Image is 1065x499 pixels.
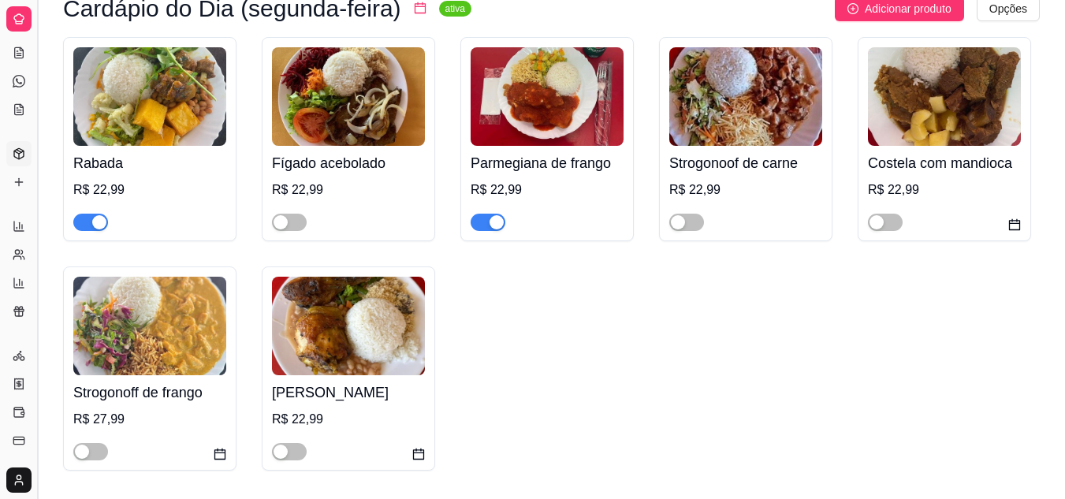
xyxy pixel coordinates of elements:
[669,152,822,174] h4: Strogonoof de carne
[272,181,425,199] div: R$ 22,99
[412,448,425,460] span: calendar
[669,181,822,199] div: R$ 22,99
[868,181,1021,199] div: R$ 22,99
[272,410,425,429] div: R$ 22,99
[73,277,226,375] img: product-image
[868,152,1021,174] h4: Costela com mandioca
[272,382,425,404] h4: [PERSON_NAME]
[471,181,624,199] div: R$ 22,99
[414,2,426,14] span: calendar
[868,47,1021,146] img: product-image
[847,3,858,14] span: plus-circle
[439,1,471,17] sup: ativa
[73,181,226,199] div: R$ 22,99
[272,152,425,174] h4: Fígado acebolado
[669,47,822,146] img: product-image
[272,47,425,146] img: product-image
[73,47,226,146] img: product-image
[73,410,226,429] div: R$ 27,99
[272,277,425,375] img: product-image
[73,382,226,404] h4: Strogonoff de frango
[1008,218,1021,231] span: calendar
[73,152,226,174] h4: Rabada
[471,152,624,174] h4: Parmegiana de frango
[471,47,624,146] img: product-image
[214,448,226,460] span: calendar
